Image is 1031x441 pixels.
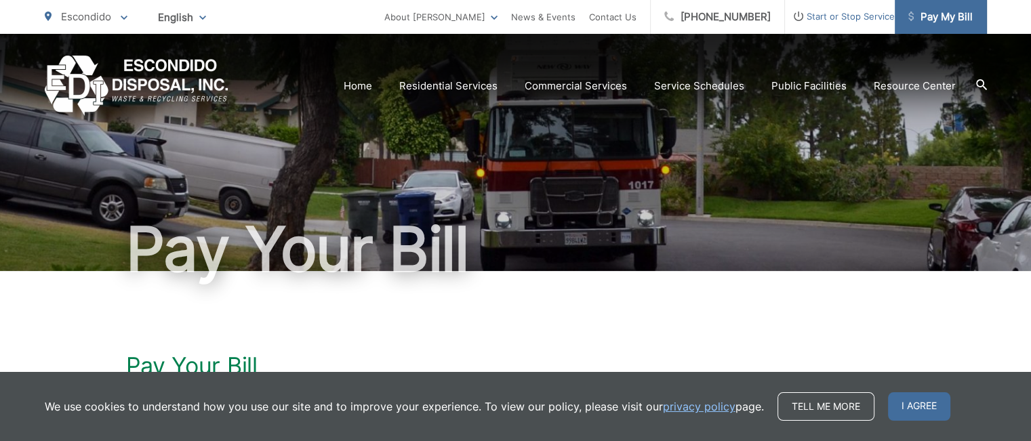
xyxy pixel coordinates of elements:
[511,9,575,25] a: News & Events
[589,9,636,25] a: Contact Us
[908,9,973,25] span: Pay My Bill
[61,10,111,23] span: Escondido
[344,78,372,94] a: Home
[45,215,987,283] h1: Pay Your Bill
[663,398,735,415] a: privacy policy
[771,78,847,94] a: Public Facilities
[45,398,764,415] p: We use cookies to understand how you use our site and to improve your experience. To view our pol...
[777,392,874,421] a: Tell me more
[888,392,950,421] span: I agree
[126,352,906,379] h1: Pay Your Bill
[399,78,498,94] a: Residential Services
[654,78,744,94] a: Service Schedules
[45,56,228,116] a: EDCD logo. Return to the homepage.
[148,5,216,29] span: English
[384,9,498,25] a: About [PERSON_NAME]
[525,78,627,94] a: Commercial Services
[874,78,956,94] a: Resource Center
